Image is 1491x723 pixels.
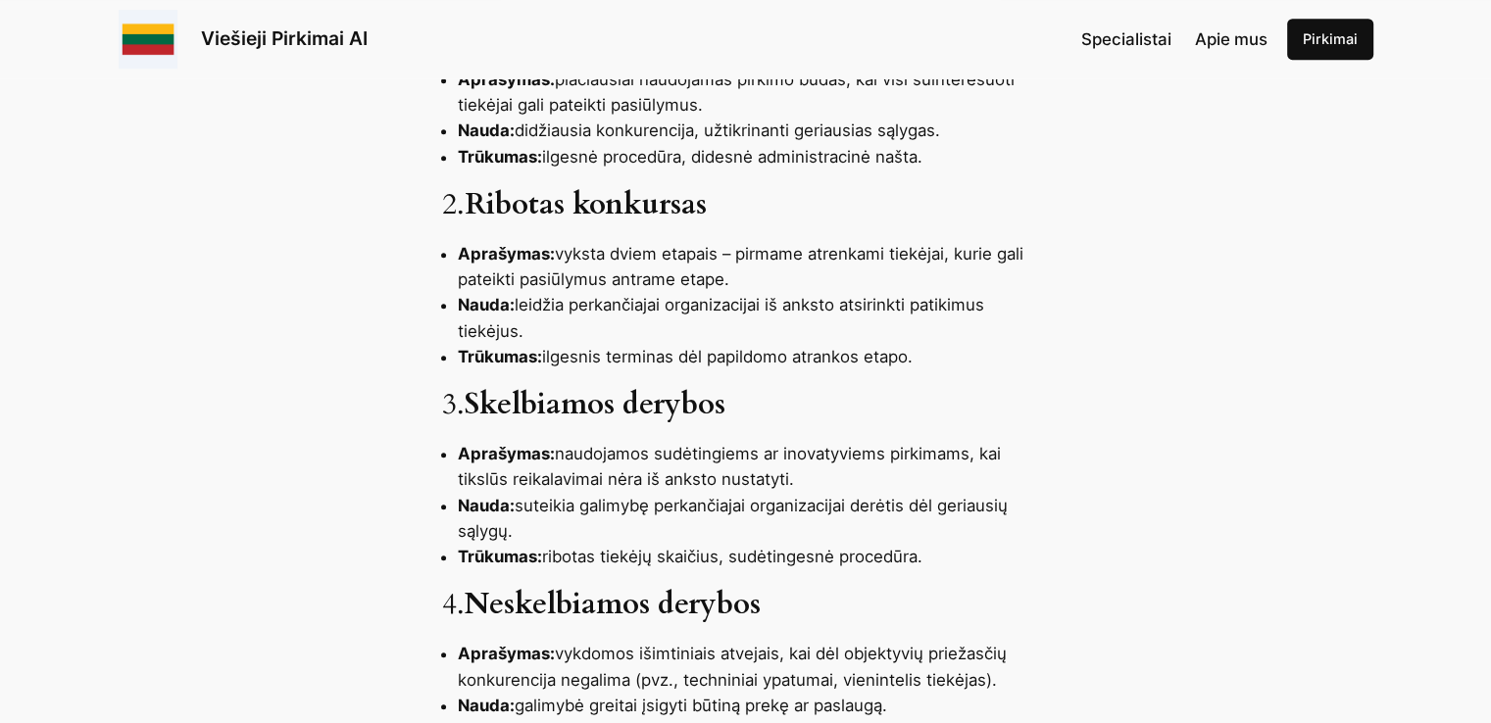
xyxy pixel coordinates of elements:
[458,696,515,715] strong: Nauda:
[458,496,515,515] strong: Nauda:
[458,244,555,264] strong: Aprašymas:
[458,441,1050,492] li: naudojamos sudėtingiems ar inovatyviems pirkimams, kai tikslūs reikalavimai nėra iš anksto nustat...
[458,120,515,140] strong: Nauda:
[1195,29,1267,49] span: Apie mus
[458,292,1050,343] li: leidžia perkančiajai organizacijai iš anksto atsirinkti patikimus tiekėjus.
[458,693,1050,718] li: galimybė greitai įsigyti būtiną prekę ar paslaugą.
[458,295,515,314] strong: Nauda:
[465,385,725,424] strong: Skelbiamos derybos
[465,585,761,624] strong: Neskelbiamos derybos
[458,241,1050,292] li: vyksta dviem etapais – pirmame atrenkami tiekėjai, kurie gali pateikti pasiūlymus antrame etape.
[1081,29,1171,49] span: Specialistai
[465,185,707,224] strong: Ribotas konkursas
[458,444,555,463] strong: Aprašymas:
[442,588,1050,623] h3: 4.
[1287,19,1373,60] a: Pirkimai
[458,547,542,566] strong: Trūkumas:
[458,67,1050,118] li: plačiausiai naudojamas pirkimo būdas, kai visi suinteresuoti tiekėjai gali pateikti pasiūlymus.
[458,147,542,167] strong: Trūkumas:
[119,10,177,69] img: Viešieji pirkimai logo
[458,544,1050,569] li: ribotas tiekėjų skaičius, sudėtingesnė procedūra.
[458,144,1050,169] li: ilgesnė procedūra, didesnė administracinė našta.
[458,344,1050,369] li: ilgesnis terminas dėl papildomo atrankos etapo.
[458,641,1050,692] li: vykdomos išimtiniais atvejais, kai dėl objektyvių priežasčių konkurencija negalima (pvz., technin...
[201,26,368,50] a: Viešieji Pirkimai AI
[458,644,555,663] strong: Aprašymas:
[1195,26,1267,52] a: Apie mus
[1081,26,1267,52] nav: Navigation
[442,188,1050,223] h3: 2.
[1081,26,1171,52] a: Specialistai
[458,118,1050,143] li: didžiausia konkurencija, užtikrinanti geriausias sąlygas.
[458,347,542,366] strong: Trūkumas:
[442,388,1050,423] h3: 3.
[458,493,1050,544] li: suteikia galimybę perkančiajai organizacijai derėtis dėl geriausių sąlygų.
[458,70,555,89] strong: Aprašymas:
